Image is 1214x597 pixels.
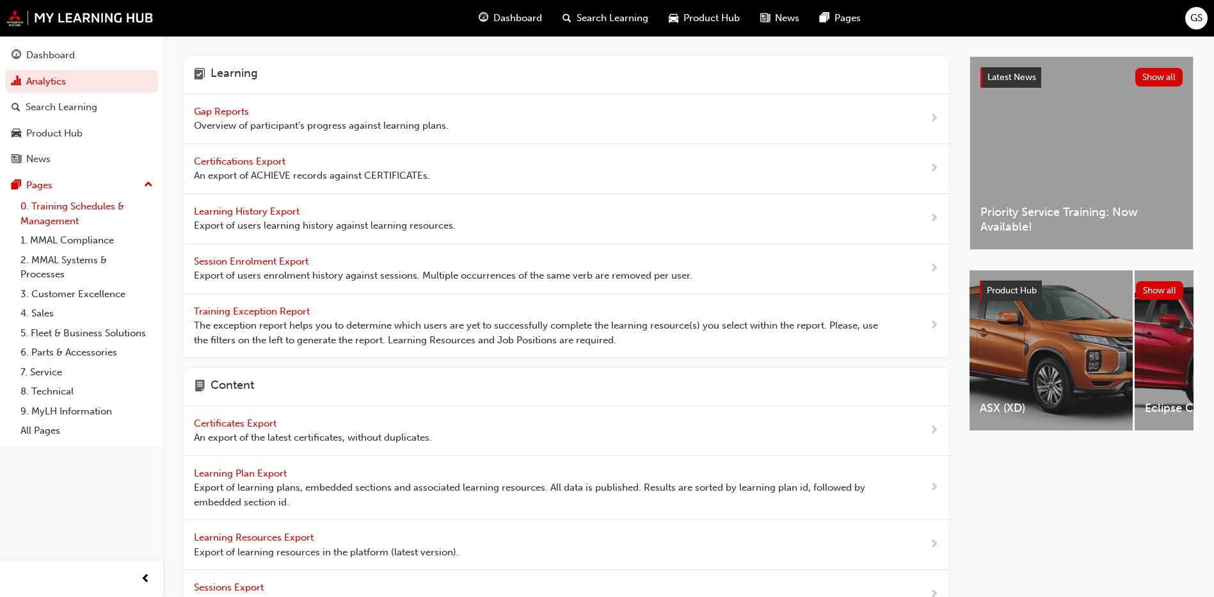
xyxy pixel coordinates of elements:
[493,11,542,26] span: Dashboard
[929,480,939,496] span: next-icon
[5,174,158,197] button: Pages
[5,95,158,119] a: Search Learning
[12,50,21,61] span: guage-icon
[980,205,1183,234] span: Priority Service Training: Now Available!
[26,152,51,167] div: News
[1136,281,1184,300] button: Show all
[184,194,949,244] a: Learning History Export Export of users learning history against learning resources.next-icon
[929,111,939,127] span: next-icon
[929,161,939,177] span: next-icon
[194,379,205,395] span: page-icon
[15,363,158,382] a: 7. Service
[820,10,829,26] span: pages-icon
[184,406,949,456] a: Certificates Export An export of the latest certificates, without duplicates.next-icon
[194,582,266,593] span: Sessions Export
[479,10,488,26] span: guage-icon
[563,10,571,26] span: search-icon
[194,306,312,317] span: Training Exception Report
[980,401,1122,416] span: ASX (XD)
[5,44,158,67] a: Dashboard
[929,537,939,553] span: next-icon
[5,147,158,171] a: News
[194,430,432,445] span: An export of the latest certificates, without duplicates.
[468,5,552,31] a: guage-iconDashboard
[194,318,888,347] span: The exception report helps you to determine which users are yet to successfully complete the lear...
[194,168,430,183] span: An export of ACHIEVE records against CERTIFICATEs.
[929,318,939,334] span: next-icon
[760,10,770,26] span: news-icon
[552,5,659,31] a: search-iconSearch Learning
[15,382,158,402] a: 8. Technical
[5,41,158,174] button: DashboardAnalyticsSearch LearningProduct HubNews
[929,423,939,439] span: next-icon
[184,520,949,570] a: Learning Resources Export Export of learning resources in the platform (latest version).next-icon
[211,379,254,395] h4: Content
[194,106,252,117] span: Gap Reports
[15,304,158,323] a: 4. Sales
[194,545,459,560] span: Export of learning resources in the platform (latest version).
[980,281,1183,301] a: Product HubShow all
[26,178,52,193] div: Pages
[5,70,158,94] a: Analytics
[929,261,939,277] span: next-icon
[987,285,1037,296] span: Product Hub
[194,418,279,429] span: Certificates Export
[194,218,456,233] span: Export of users learning history against learning resources.
[15,250,158,284] a: 2. MMAL Systems & Processes
[929,211,939,227] span: next-icon
[194,468,289,479] span: Learning Plan Export
[15,231,158,250] a: 1. MMAL Compliance
[15,402,158,421] a: 9. MyLH Information
[144,177,153,193] span: up-icon
[12,154,21,165] span: news-icon
[184,244,949,294] a: Session Enrolment Export Export of users enrolment history against sessions. Multiple occurrences...
[184,456,949,521] a: Learning Plan Export Export of learning plans, embedded sections and associated learning resource...
[12,128,21,140] span: car-icon
[970,270,1133,430] a: ASX (XD)
[980,67,1183,88] a: Latest NewsShow all
[194,206,302,217] span: Learning History Export
[194,256,311,267] span: Session Enrolment Export
[15,284,158,304] a: 3. Customer Excellence
[683,11,740,26] span: Product Hub
[15,343,158,363] a: 6. Parts & Accessories
[775,11,799,26] span: News
[810,5,871,31] a: pages-iconPages
[15,197,158,231] a: 0. Training Schedules & Management
[194,156,288,167] span: Certifications Export
[750,5,810,31] a: news-iconNews
[669,10,678,26] span: car-icon
[15,323,158,343] a: 5. Fleet & Business Solutions
[26,100,97,115] div: Search Learning
[184,144,949,194] a: Certifications Export An export of ACHIEVE records against CERTIFICATEs.next-icon
[211,67,258,83] h4: Learning
[26,48,75,63] div: Dashboard
[1190,11,1202,26] span: GS
[15,421,158,441] a: All Pages
[6,10,154,26] img: mmal
[194,480,888,509] span: Export of learning plans, embedded sections and associated learning resources. All data is publis...
[835,11,861,26] span: Pages
[194,268,692,283] span: Export of users enrolment history against sessions. Multiple occurrences of the same verb are rem...
[12,76,21,88] span: chart-icon
[577,11,648,26] span: Search Learning
[5,122,158,145] a: Product Hub
[1135,68,1183,86] button: Show all
[659,5,750,31] a: car-iconProduct Hub
[1185,7,1208,29] button: GS
[12,102,20,113] span: search-icon
[141,571,150,587] span: prev-icon
[194,532,316,543] span: Learning Resources Export
[194,67,205,83] span: learning-icon
[970,56,1194,250] a: Latest NewsShow allPriority Service Training: Now Available!
[184,294,949,359] a: Training Exception Report The exception report helps you to determine which users are yet to succ...
[26,126,83,141] div: Product Hub
[12,180,21,192] span: pages-icon
[194,119,449,133] span: Overview of participant's progress against learning plans.
[184,94,949,144] a: Gap Reports Overview of participant's progress against learning plans.next-icon
[987,72,1036,83] span: Latest News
